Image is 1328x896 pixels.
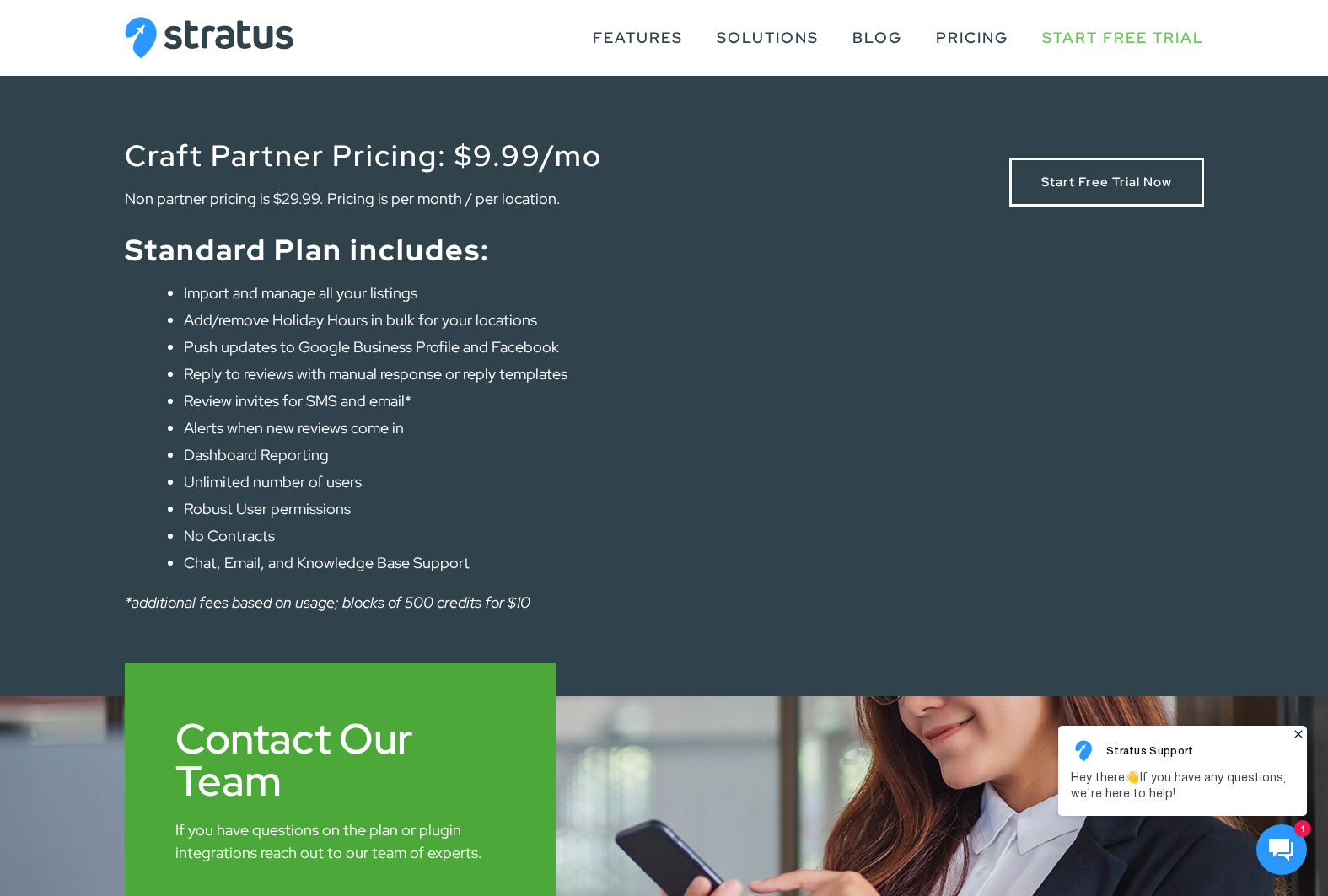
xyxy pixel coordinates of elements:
[936,22,1008,54] a: Pricing
[125,187,799,210] p: Non partner pricing is $29.99. Pricing is per month / per location.
[184,389,799,412] li: Review invites for SMS and email*
[184,335,799,358] li: Push updates to Google Business Profile and Facebook
[184,282,799,304] li: Import and manage all your listings
[125,141,799,170] h3: Craft Partner Pricing: $9.99/mo
[175,717,506,802] h2: Contact Our Team
[184,524,799,547] li: No Contracts
[717,22,819,54] a: Solutions
[184,309,799,331] li: Add/remove Holiday Hours in bulk for your locations
[184,443,799,466] li: Dashboard Reporting
[184,470,799,493] li: Unlimited number of users
[184,362,799,385] li: Reply to reviews with manual response or reply templates
[852,22,902,54] a: Blog
[175,818,506,864] p: If you have questions on the plan or plugin integrations reach out to our team of experts.
[1042,22,1204,54] a: Start Free Trial
[184,551,799,574] li: Chat, Email, and Knowledge Base Support
[1009,158,1204,207] a: Start Free Trial Now
[125,230,490,270] strong: Standard Plan includes:
[125,17,293,59] img: Stratus
[184,497,799,520] li: Robust User permissions
[593,22,683,54] a: Features
[125,593,530,612] em: *additional fees based on usage; blocks of 500 credits for $10
[1054,722,1311,879] iframe: HelpCrunch
[184,416,799,439] li: Alerts when new reviews come in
